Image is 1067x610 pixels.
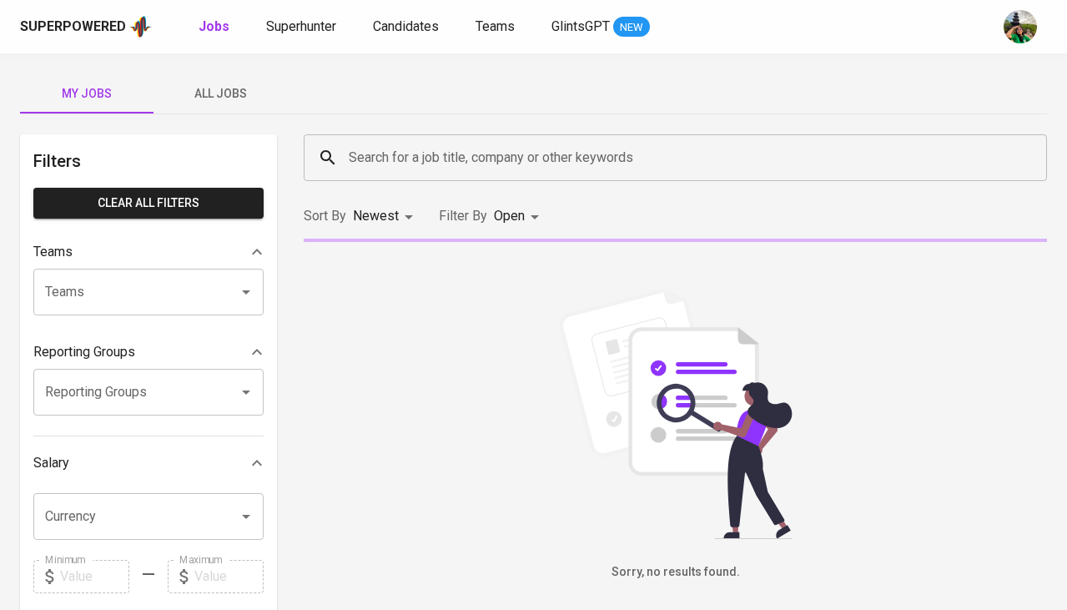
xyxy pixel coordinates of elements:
[304,563,1047,582] h6: Sorry, no results found.
[199,18,229,34] b: Jobs
[551,17,650,38] a: GlintsGPT NEW
[33,188,264,219] button: Clear All filters
[476,17,518,38] a: Teams
[494,201,545,232] div: Open
[266,17,340,38] a: Superhunter
[613,19,650,36] span: NEW
[234,280,258,304] button: Open
[20,18,126,37] div: Superpowered
[60,560,129,593] input: Value
[353,206,399,226] p: Newest
[304,206,346,226] p: Sort By
[33,446,264,480] div: Salary
[199,17,233,38] a: Jobs
[353,201,419,232] div: Newest
[20,14,152,39] a: Superpoweredapp logo
[373,17,442,38] a: Candidates
[33,242,73,262] p: Teams
[33,235,264,269] div: Teams
[234,381,258,404] button: Open
[551,289,801,539] img: file_searching.svg
[551,18,610,34] span: GlintsGPT
[164,83,277,104] span: All Jobs
[494,208,525,224] span: Open
[439,206,487,226] p: Filter By
[234,505,258,528] button: Open
[476,18,515,34] span: Teams
[33,342,135,362] p: Reporting Groups
[266,18,336,34] span: Superhunter
[47,193,250,214] span: Clear All filters
[33,148,264,174] h6: Filters
[1004,10,1037,43] img: eva@glints.com
[373,18,439,34] span: Candidates
[33,453,69,473] p: Salary
[129,14,152,39] img: app logo
[33,335,264,369] div: Reporting Groups
[30,83,143,104] span: My Jobs
[194,560,264,593] input: Value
